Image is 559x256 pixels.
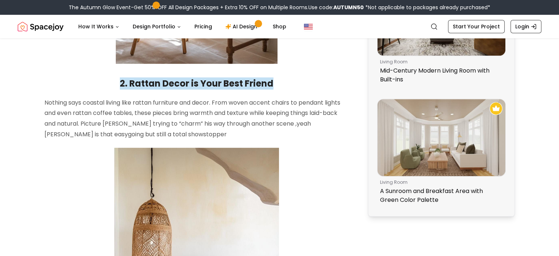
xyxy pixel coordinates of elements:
[510,20,541,33] a: Login
[18,15,541,38] nav: Global
[333,4,364,11] b: AUTUMN50
[72,19,125,34] button: How It Works
[219,19,265,34] a: AI Design
[377,99,505,176] img: A Sunroom and Breakfast Area with Green Color Palette
[308,4,364,11] span: Use code:
[490,102,502,115] img: Recommended Spacejoy Design - A Sunroom and Breakfast Area with Green Color Palette
[364,4,490,11] span: *Not applicable to packages already purchased*
[304,22,313,31] img: United States
[18,19,64,34] img: Spacejoy Logo
[380,187,500,204] p: A Sunroom and Breakfast Area with Green Color Palette
[189,19,218,34] a: Pricing
[127,19,187,34] button: Design Portfolio
[448,20,505,33] a: Start Your Project
[380,59,500,65] p: living room
[120,77,273,90] strong: 2. Rattan Decor is Your Best Friend
[18,19,64,34] a: Spacejoy
[69,4,490,11] div: The Autumn Glow Event-Get 50% OFF All Design Packages + Extra 10% OFF on Multiple Rooms.
[72,19,292,34] nav: Main
[380,179,500,185] p: living room
[44,98,349,140] p: Nothing says coastal living like rattan furniture and decor. From woven accent chairs to pendant ...
[267,19,292,34] a: Shop
[380,66,500,84] p: Mid-Century Modern Living Room with Built-ins
[377,99,506,207] a: A Sunroom and Breakfast Area with Green Color PaletteRecommended Spacejoy Design - A Sunroom and ...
